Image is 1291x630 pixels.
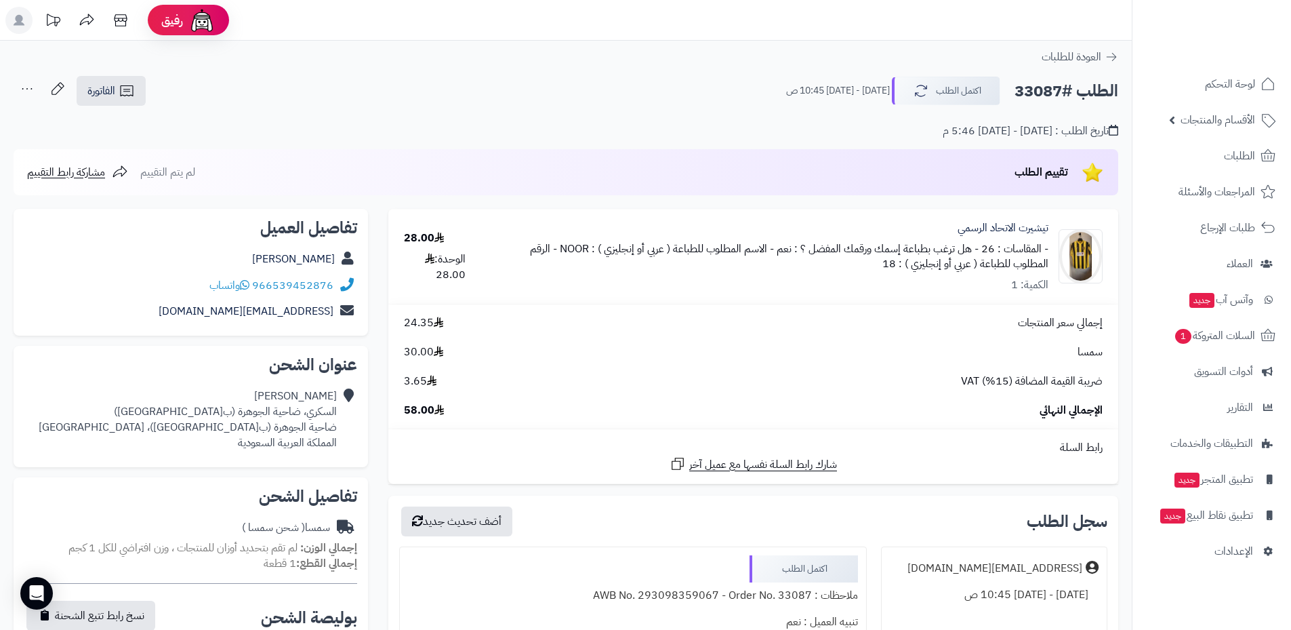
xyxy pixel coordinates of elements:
[1078,344,1103,360] span: سمسا
[560,241,774,257] small: - الاسم المطلوب للطباعة ( عربي أو إنجليزي ) : NOOR
[1141,499,1283,532] a: تطبيق نقاط البيعجديد
[1040,403,1103,418] span: الإجمالي النهائي
[36,7,70,37] a: تحديثات المنصة
[55,608,144,624] span: نسخ رابط تتبع الشحنة
[27,164,105,180] span: مشاركة رابط التقييم
[264,555,357,572] small: 1 قطعة
[401,507,512,536] button: أضف تحديث جديد
[1015,77,1118,105] h2: الطلب #33087
[1027,513,1107,530] h3: سجل الطلب
[1170,434,1253,453] span: التطبيقات والخدمات
[408,583,857,609] div: ملاحظات : AWB No. 293098359067 - Order No. 33087
[242,520,330,536] div: سمسا
[24,488,357,505] h2: تفاصيل الشحن
[24,357,357,373] h2: عنوان الشحن
[1141,176,1283,208] a: المراجعات والأسئلة
[242,519,305,536] span: ( شحن سمسا )
[404,231,444,246] div: 28.00
[1189,293,1214,308] span: جديد
[140,164,195,180] span: لم يتم التقييم
[261,610,357,626] h2: بوليصة الشحن
[1194,362,1253,381] span: أدوات التسويق
[530,241,1048,273] small: - الرقم المطلوب للطباعة ( عربي أو إنجليزي ) : 18
[1042,49,1101,65] span: العودة للطلبات
[404,252,466,283] div: الوحدة: 28.00
[1059,229,1102,283] img: 1701258054-857f1764-afd5-4e70-babe-fc94e44083e2-90x90.jpeg
[1227,254,1253,273] span: العملاء
[1200,218,1255,237] span: طلبات الإرجاع
[1141,212,1283,244] a: طلبات الإرجاع
[1011,277,1048,293] div: الكمية: 1
[750,555,858,583] div: اكتمل الطلب
[689,457,837,473] span: شارك رابط السلة نفسها مع عميل آخر
[890,582,1099,608] div: [DATE] - [DATE] 10:45 ص
[300,540,357,556] strong: إجمالي الوزن:
[24,220,357,236] h2: تفاصيل العميل
[1179,182,1255,201] span: المراجعات والأسئلة
[892,77,1000,105] button: اكتمل الطلب
[77,76,146,106] a: الفاتورة
[159,303,333,319] a: [EMAIL_ADDRESS][DOMAIN_NAME]
[1160,509,1185,524] span: جديد
[404,374,436,389] span: 3.65
[1188,290,1253,309] span: وآتس آب
[1042,49,1118,65] a: العودة للطلبات
[1227,398,1253,417] span: التقارير
[1141,319,1283,352] a: السلات المتروكة1
[296,555,357,572] strong: إجمالي القطع:
[188,7,216,34] img: ai-face.png
[1141,427,1283,460] a: التطبيقات والخدمات
[1141,283,1283,316] a: وآتس آبجديد
[1174,473,1200,488] span: جديد
[404,344,443,360] span: 30.00
[27,164,128,180] a: مشاركة رابط التقييم
[670,456,837,473] a: شارك رابط السلة نفسها مع عميل آخر
[786,84,890,98] small: [DATE] - [DATE] 10:45 ص
[1173,470,1253,489] span: تطبيق المتجر
[1181,111,1255,130] span: الأقسام والمنتجات
[958,220,1048,236] a: تيشيرت الاتحاد الرسمي
[1141,355,1283,388] a: أدوات التسويق
[404,403,444,418] span: 58.00
[1141,68,1283,100] a: لوحة التحكم
[87,83,115,99] span: الفاتورة
[777,241,979,257] small: - هل ترغب بطباعة إسمك ورقمك المفضل ؟ : نعم
[1018,315,1103,331] span: إجمالي سعر المنتجات
[20,577,53,610] div: Open Intercom Messenger
[404,315,443,331] span: 24.35
[252,251,335,267] a: [PERSON_NAME]
[981,241,1048,257] small: - المقاسات : 26
[943,123,1118,139] div: تاريخ الطلب : [DATE] - [DATE] 5:46 م
[209,277,249,294] a: واتساب
[1141,463,1283,496] a: تطبيق المتجرجديد
[39,389,337,450] div: [PERSON_NAME] السكري، ضاحية الجوهرة (ب[GEOGRAPHIC_DATA]) ضاحية الجوهرة (ب[GEOGRAPHIC_DATA])، [GEO...
[907,561,1082,576] div: [EMAIL_ADDRESS][DOMAIN_NAME]
[1141,391,1283,424] a: التقارير
[1199,38,1278,66] img: logo-2.png
[1174,326,1255,345] span: السلات المتروكة
[68,540,298,556] span: لم تقم بتحديد أوزان للمنتجات ، وزن افتراضي للكل 1 كجم
[1224,146,1255,165] span: الطلبات
[394,440,1113,456] div: رابط السلة
[1015,164,1068,180] span: تقييم الطلب
[1214,542,1253,561] span: الإعدادات
[1141,535,1283,568] a: الإعدادات
[1141,140,1283,172] a: الطلبات
[1141,248,1283,280] a: العملاء
[1205,75,1255,94] span: لوحة التحكم
[1175,329,1191,344] span: 1
[161,12,183,28] span: رفيق
[961,374,1103,389] span: ضريبة القيمة المضافة (15%) VAT
[252,277,333,294] a: 966539452876
[1159,506,1253,525] span: تطبيق نقاط البيع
